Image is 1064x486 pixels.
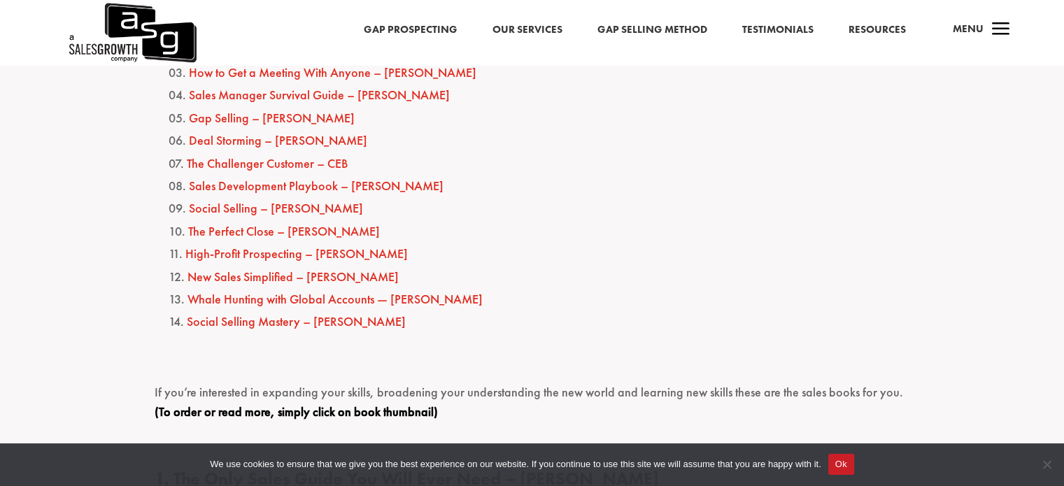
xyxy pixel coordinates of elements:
a: Social Selling – [PERSON_NAME] [189,200,363,216]
a: Gap Prospecting [364,21,457,39]
span: a [987,16,1015,44]
a: How to Get a Meeting With Anyone – [PERSON_NAME] [189,64,476,80]
a: The Perfect Close – [PERSON_NAME] [188,223,380,239]
a: Deal Storming – [PERSON_NAME] [189,132,367,148]
a: Resources [849,21,906,39]
p: If you’re interested in expanding your skills, broadening your understanding the new world and le... [155,383,910,436]
a: Whale Hunting with Global Accounts — [PERSON_NAME] [187,291,483,307]
a: Sales Manager Survival Guide – [PERSON_NAME] [189,87,450,103]
a: Gap Selling Method [597,21,707,39]
span: We use cookies to ensure that we give you the best experience on our website. If you continue to ... [210,457,821,471]
a: Our Services [492,21,562,39]
span: No [1040,457,1054,471]
a: High-Profit Prospecting – [PERSON_NAME] [185,245,408,262]
a: Sales Development Playbook – [PERSON_NAME] [189,178,444,194]
a: Social Selling Mastery – [PERSON_NAME] [187,313,406,329]
a: New Sales Simplified – [PERSON_NAME] [187,269,399,285]
a: The Challenger Customer – CEB [187,155,348,171]
a: Testimonials [742,21,814,39]
span: (To order or read more, simply click on book thumbnail) [155,403,438,420]
a: Gap Selling – [PERSON_NAME] [189,110,355,126]
button: Ok [828,454,854,475]
span: Menu [953,22,984,36]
